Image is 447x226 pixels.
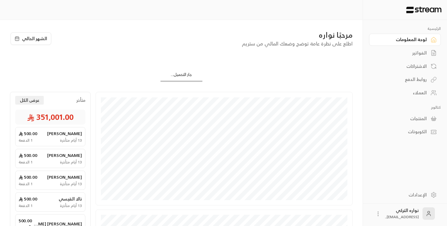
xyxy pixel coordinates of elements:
span: [PERSON_NAME] [47,152,82,158]
span: 500.00 [19,130,37,137]
div: الكوبونات [377,129,427,135]
button: عرض الكل [15,96,44,105]
div: العملاء [377,90,427,96]
span: [EMAIL_ADDRESS]... [385,214,419,220]
a: الكوبونات [369,126,441,138]
div: مرحبًا نواره [58,30,353,40]
span: نالا القيسي [59,196,82,202]
div: نواره التركي [385,207,419,220]
a: المنتجات [369,112,441,125]
span: [PERSON_NAME] [47,130,82,137]
img: Logo [406,7,442,13]
span: 500.00 [19,196,37,202]
a: الفواتير [369,47,441,59]
span: 1 الدفعة [19,181,33,186]
span: 13 أيام متأخرة [60,181,82,186]
p: كتالوج [369,105,441,110]
a: روابط الدفع [369,73,441,86]
span: 13 أيام متأخرة [60,160,82,165]
span: 500.00 [19,152,37,158]
div: جار التحميل... [160,72,202,81]
div: المنتجات [377,115,427,122]
div: الاشتراكات [377,63,427,69]
a: [PERSON_NAME]500.00 13 أيام متأخرة1 الدفعة [15,171,85,190]
p: الرئيسية [369,26,441,31]
a: الاشتراكات [369,60,441,72]
span: 1 الدفعة [19,160,33,165]
span: 13 أيام متأخرة [60,138,82,143]
span: 1 الدفعة [19,138,33,143]
div: لوحة المعلومات [377,36,427,43]
span: 500.00 [19,174,37,180]
a: لوحة المعلومات [369,34,441,46]
a: [PERSON_NAME]500.00 13 أيام متأخرة1 الدفعة [15,127,85,146]
a: الإعدادات [369,189,441,201]
span: 351,001.00 [27,112,74,122]
div: روابط الدفع [377,76,427,82]
span: متأخر [76,97,85,103]
div: الفواتير [377,50,427,56]
span: [PERSON_NAME] [47,174,82,180]
a: العملاء [369,87,441,99]
a: [PERSON_NAME]500.00 13 أيام متأخرة1 الدفعة [15,149,85,168]
span: اطلع على نظرة عامة توضح وضعك المالي من ستريم [242,39,353,48]
span: 1 الدفعة [19,203,33,208]
button: الشهر الحالي [11,32,51,45]
span: 13 أيام متأخرة [60,203,82,208]
div: الإعدادات [377,192,427,198]
a: نالا القيسي500.00 13 أيام متأخرة1 الدفعة [15,192,85,212]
